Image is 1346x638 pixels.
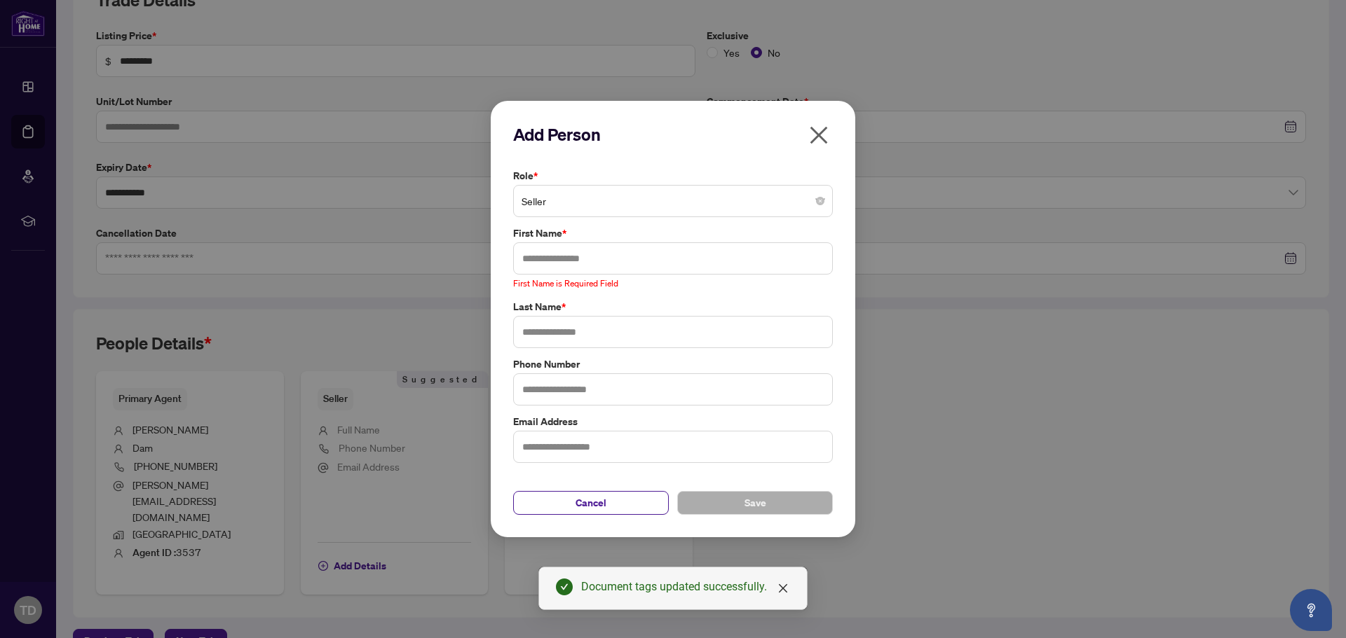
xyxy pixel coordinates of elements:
button: Open asap [1290,589,1332,631]
span: Cancel [576,492,606,514]
label: Last Name [513,299,833,314]
span: First Name is Required Field [513,278,618,289]
button: Save [677,491,833,515]
span: close-circle [816,197,824,205]
div: Document tags updated successfully. [581,578,790,595]
a: Close [775,581,791,596]
label: Email Address [513,414,833,429]
span: close [808,124,830,146]
h2: Add Person [513,123,833,146]
span: Seller [522,188,824,214]
label: Phone Number [513,356,833,372]
label: First Name [513,226,833,241]
label: Role [513,168,833,183]
span: close [777,583,789,594]
button: Cancel [513,491,669,515]
span: check-circle [556,578,573,595]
